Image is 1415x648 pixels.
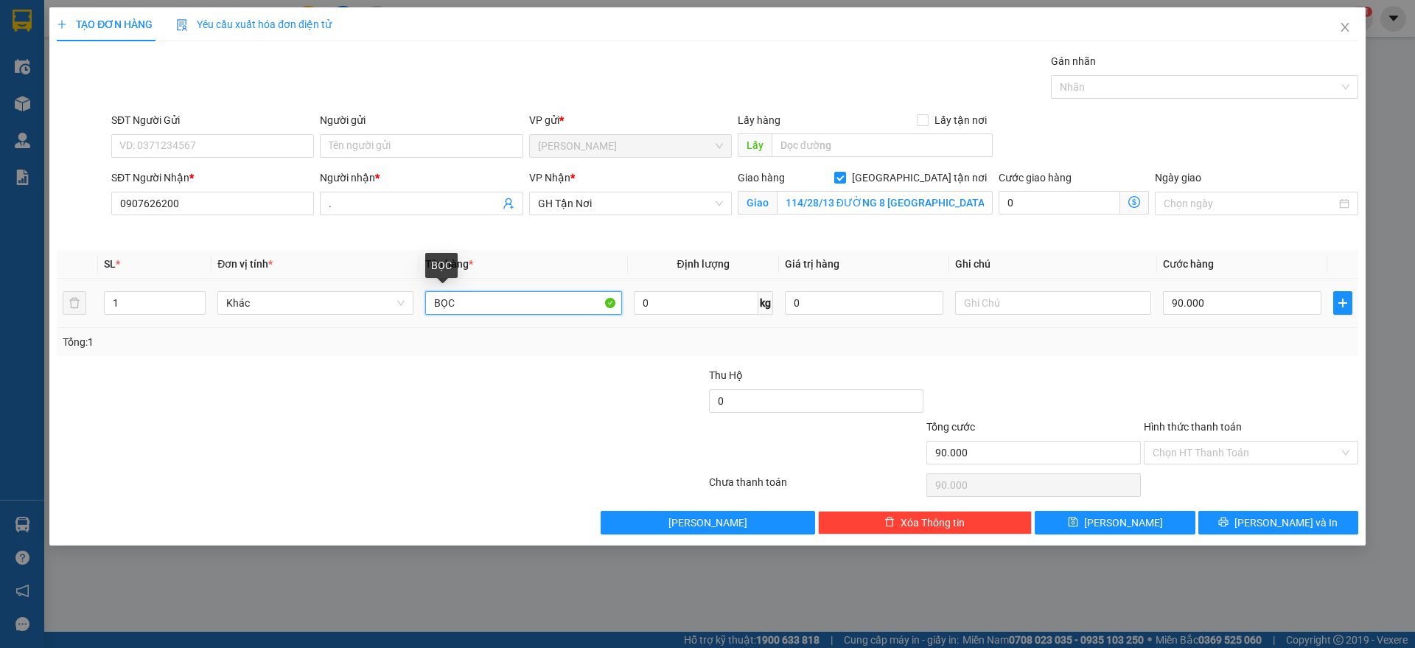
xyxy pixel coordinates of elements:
button: save[PERSON_NAME] [1035,511,1195,534]
input: Dọc đường [772,133,993,157]
label: Cước giao hàng [999,172,1072,184]
button: delete [63,291,86,315]
span: delete [884,517,895,529]
img: icon [176,19,188,31]
span: Giá trị hàng [785,258,839,270]
span: user-add [503,198,514,209]
input: 0 [785,291,943,315]
span: SL [104,258,116,270]
span: close [1339,21,1351,33]
div: Người nhận [320,170,523,186]
span: Gia Kiệm [538,135,723,157]
div: Người gửi [320,112,523,128]
span: TẠO ĐƠN HÀNG [57,18,153,30]
div: Chưa thanh toán [707,474,925,500]
button: printer[PERSON_NAME] và In [1198,511,1358,534]
input: Cước giao hàng [999,191,1120,215]
span: Cước hàng [1163,258,1214,270]
span: [PERSON_NAME] và In [1234,515,1338,531]
input: VD: Bàn, Ghế [425,291,621,315]
span: Định lượng [677,258,730,270]
th: Ghi chú [949,250,1157,279]
span: Tổng cước [926,421,975,433]
span: plus [57,19,67,29]
div: VP gửi [529,112,732,128]
span: save [1068,517,1078,529]
button: plus [1333,291,1352,315]
span: dollar-circle [1128,196,1140,208]
div: SĐT Người Nhận [111,170,314,186]
span: kg [758,291,773,315]
span: printer [1218,517,1229,529]
span: plus [1334,297,1352,309]
div: Tổng: 1 [63,334,546,350]
span: Đơn vị tính [217,258,273,270]
span: Khác [226,292,405,314]
button: deleteXóa Thông tin [818,511,1033,534]
span: [PERSON_NAME] [1084,515,1163,531]
span: [PERSON_NAME] [668,515,747,531]
input: Giao tận nơi [777,191,993,215]
span: Thu Hộ [709,369,743,381]
span: [GEOGRAPHIC_DATA] tận nơi [846,170,993,186]
span: Lấy [738,133,772,157]
button: [PERSON_NAME] [601,511,815,534]
span: GH Tận Nơi [538,192,723,215]
button: Close [1324,7,1366,49]
span: VP Nhận [529,172,570,184]
input: Ghi Chú [955,291,1151,315]
label: Gán nhãn [1051,55,1096,67]
label: Hình thức thanh toán [1144,421,1242,433]
span: Giao [738,191,777,215]
span: Lấy tận nơi [929,112,993,128]
div: BỌC [425,253,458,278]
span: Xóa Thông tin [901,515,965,531]
input: Ngày giao [1164,195,1335,212]
span: Giao hàng [738,172,785,184]
span: Lấy hàng [738,114,780,126]
label: Ngày giao [1155,172,1201,184]
div: SĐT Người Gửi [111,112,314,128]
span: Yêu cầu xuất hóa đơn điện tử [176,18,332,30]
